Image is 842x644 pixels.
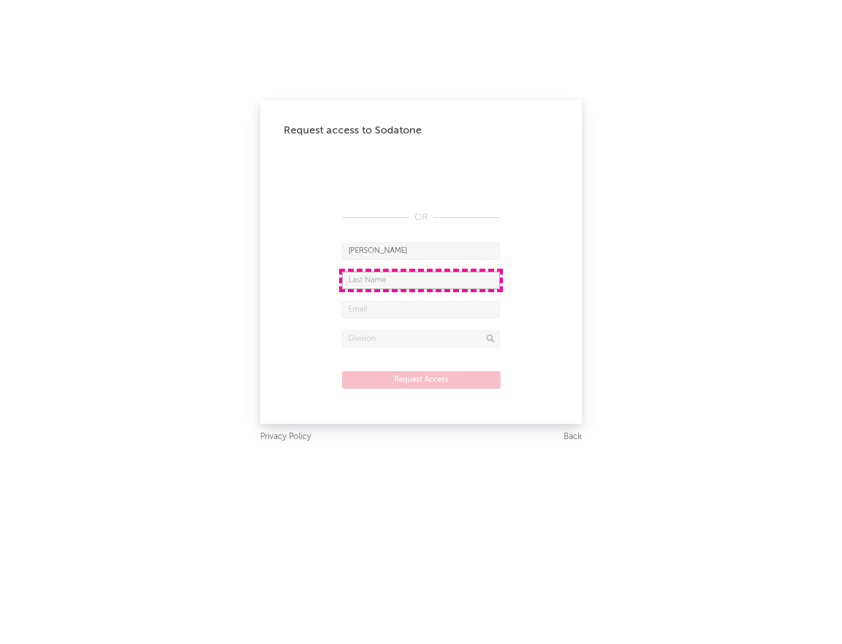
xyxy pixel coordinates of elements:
div: Request access to Sodatone [284,124,558,138]
input: Division [342,330,500,348]
a: Privacy Policy [260,430,311,444]
input: First Name [342,242,500,260]
button: Request Access [342,371,501,389]
input: Last Name [342,272,500,289]
div: OR [342,211,500,225]
a: Back [564,430,582,444]
input: Email [342,301,500,318]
